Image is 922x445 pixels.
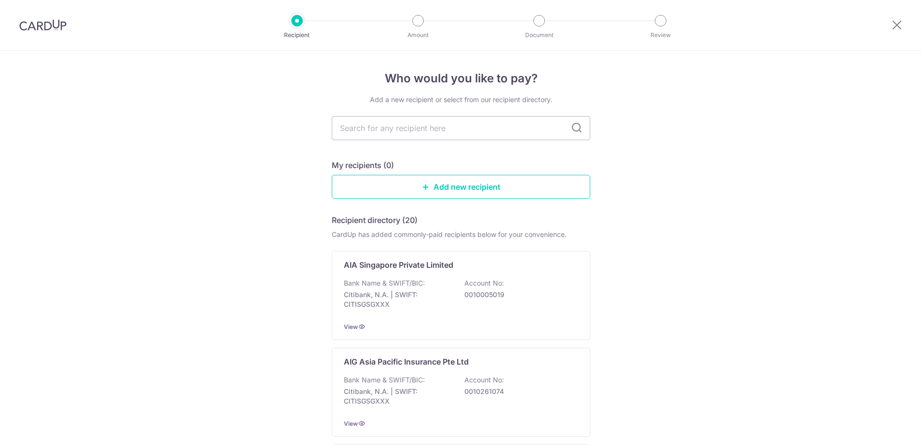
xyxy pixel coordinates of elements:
[332,116,590,140] input: Search for any recipient here
[344,420,358,427] a: View
[332,175,590,199] a: Add new recipient
[332,214,418,226] h5: Recipient directory (20)
[344,259,453,271] p: AIA Singapore Private Limited
[332,230,590,239] div: CardUp has added commonly-paid recipients below for your convenience.
[382,30,454,40] p: Amount
[464,387,572,396] p: 0010261074
[344,356,469,367] p: AIG Asia Pacific Insurance Pte Ltd
[261,30,333,40] p: Recipient
[464,278,504,288] p: Account No:
[503,30,575,40] p: Document
[344,323,358,330] a: View
[332,95,590,105] div: Add a new recipient or select from our recipient directory.
[464,290,572,300] p: 0010005019
[332,70,590,87] h4: Who would you like to pay?
[19,19,67,31] img: CardUp
[344,278,425,288] p: Bank Name & SWIFT/BIC:
[464,375,504,385] p: Account No:
[344,290,452,309] p: Citibank, N.A. | SWIFT: CITISGSGXXX
[332,159,394,171] h5: My recipients (0)
[344,387,452,406] p: Citibank, N.A. | SWIFT: CITISGSGXXX
[625,30,696,40] p: Review
[344,375,425,385] p: Bank Name & SWIFT/BIC:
